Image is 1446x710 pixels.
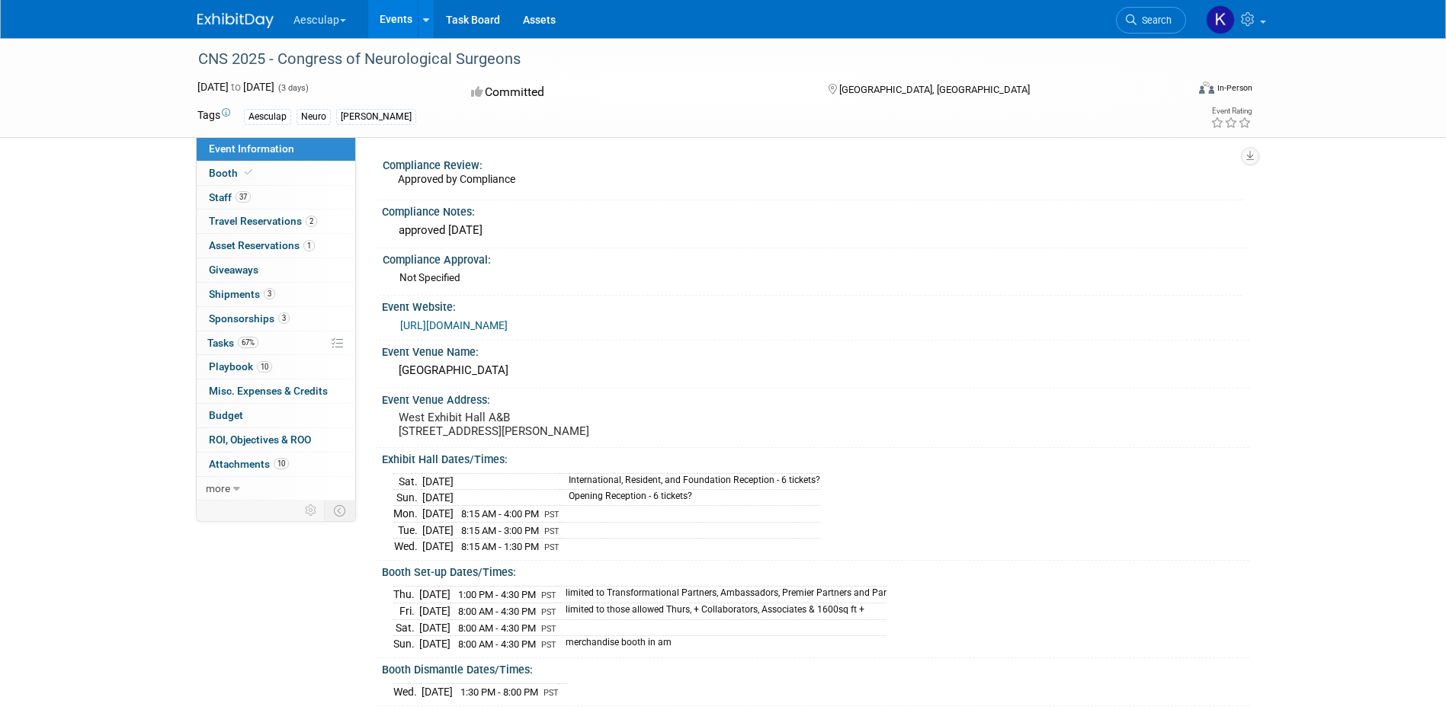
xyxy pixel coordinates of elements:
div: Booth Dismantle Dates/Times: [382,658,1249,677]
span: Attachments [209,458,289,470]
span: 8:00 AM - 4:30 PM [458,622,536,634]
div: Event Format [1096,79,1253,102]
span: Staff [209,191,251,203]
div: Event Venue Name: [382,341,1249,360]
span: PST [541,590,556,600]
span: PST [541,607,556,617]
div: Event Venue Address: [382,389,1249,408]
td: [DATE] [419,603,450,619]
span: 1:00 PM - 4:30 PM [458,589,536,600]
span: 8:15 AM - 3:00 PM [461,525,539,536]
td: [DATE] [422,539,454,555]
span: Misc. Expenses & Credits [209,385,328,397]
div: Aesculap [244,109,291,125]
span: (3 days) [277,83,309,93]
span: PST [541,640,556,650]
a: Event Information [197,137,355,161]
td: International, Resident, and Foundation Reception - 6 tickets? [559,474,820,490]
div: Not Specified [399,270,1237,285]
td: Opening Reception - 6 tickets? [559,490,820,506]
span: more [206,482,230,494]
div: Booth Set-up Dates/Times: [382,561,1249,580]
td: Sat. [393,474,422,490]
span: Travel Reservations [209,215,317,227]
td: limited to those allowed Thurs, + Collaborators, Associates & 1600sq ft + [556,603,887,619]
span: to [229,81,243,93]
i: Booth reservation complete [245,168,252,177]
span: 1:30 PM - 8:00 PM [460,686,538,698]
span: 3 [278,312,290,324]
a: Shipments3 [197,283,355,306]
a: Misc. Expenses & Credits [197,379,355,403]
div: Committed [467,79,803,106]
td: Fri. [393,603,419,619]
td: [DATE] [422,490,454,506]
span: PST [541,624,556,634]
span: Booth [209,167,255,179]
div: Compliance Notes: [382,200,1249,219]
span: ROI, Objectives & ROO [209,433,311,446]
a: Travel Reservations2 [197,209,355,233]
a: Search [1116,7,1186,34]
span: 8:15 AM - 4:00 PM [461,508,539,520]
img: Kelsey Deemer [1206,5,1235,34]
span: 10 [274,458,289,469]
a: Budget [197,404,355,427]
span: 10 [257,361,272,373]
span: Playbook [209,360,272,373]
td: [DATE] [419,587,450,603]
span: Sponsorships [209,312,290,325]
td: Wed. [393,684,422,700]
span: Search [1137,14,1172,26]
a: Giveaways [197,258,355,282]
td: Sun. [393,636,419,652]
a: Attachments10 [197,453,355,476]
span: 8:15 AM - 1:30 PM [461,541,539,552]
span: [GEOGRAPHIC_DATA], [GEOGRAPHIC_DATA] [839,84,1030,95]
div: [PERSON_NAME] [336,109,416,125]
div: Exhibit Hall Dates/Times: [382,448,1249,467]
td: Tags [197,107,230,125]
td: [DATE] [422,506,454,523]
div: Compliance Review: [383,154,1242,173]
a: Tasks67% [197,331,355,355]
td: [DATE] [422,684,453,700]
td: limited to Transformational Partners, Ambassadors, Premier Partners and Par [556,587,887,603]
a: ROI, Objectives & ROO [197,428,355,452]
span: Event Information [209,142,294,155]
span: 37 [236,191,251,203]
div: Compliance Approval: [383,248,1242,267]
span: Budget [209,409,243,421]
td: Personalize Event Tab Strip [298,501,325,520]
span: 1 [303,240,315,251]
td: Wed. [393,539,422,555]
td: [DATE] [419,619,450,636]
td: [DATE] [422,474,454,490]
span: 3 [264,288,275,299]
td: Mon. [393,506,422,523]
div: [GEOGRAPHIC_DATA] [393,359,1238,382]
span: PST [543,688,559,698]
span: 67% [238,337,258,348]
span: Tasks [207,337,258,349]
div: CNS 2025 - Congress of Neurological Surgeons [193,46,1163,73]
span: Asset Reservations [209,239,315,251]
span: 2 [306,216,317,227]
td: Thu. [393,587,419,603]
td: Sun. [393,490,422,506]
td: [DATE] [422,522,454,539]
span: 8:00 AM - 4:30 PM [458,638,536,650]
span: PST [544,526,559,536]
img: Format-Inperson.png [1199,82,1214,94]
a: more [197,477,355,501]
span: Shipments [209,288,275,300]
td: Toggle Event Tabs [324,501,355,520]
a: Booth [197,162,355,185]
a: Playbook10 [197,355,355,379]
a: Staff37 [197,186,355,209]
span: PST [544,542,559,552]
span: Approved by Compliance [398,173,515,185]
pre: West Exhibit Hall A&B [STREET_ADDRESS][PERSON_NAME] [399,411,726,438]
td: merchandise booth in am [556,636,887,652]
span: [DATE] [DATE] [197,81,274,93]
